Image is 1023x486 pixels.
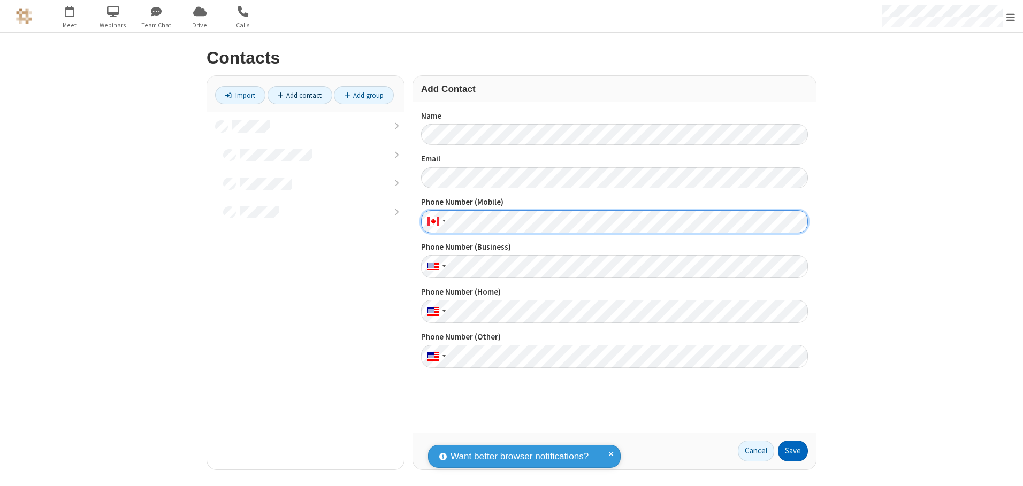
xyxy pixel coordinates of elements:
div: Canada: + 1 [421,210,449,233]
span: Team Chat [136,20,177,30]
span: Calls [223,20,263,30]
a: Add contact [268,86,332,104]
div: United States: + 1 [421,300,449,323]
div: United States: + 1 [421,255,449,278]
label: Phone Number (Mobile) [421,196,808,209]
span: Want better browser notifications? [451,450,589,464]
a: Import [215,86,265,104]
img: QA Selenium DO NOT DELETE OR CHANGE [16,8,32,24]
div: United States: + 1 [421,345,449,368]
span: Webinars [93,20,133,30]
label: Phone Number (Other) [421,331,808,343]
span: Drive [180,20,220,30]
h2: Contacts [207,49,816,67]
label: Email [421,153,808,165]
span: Meet [50,20,90,30]
button: Save [778,441,808,462]
h3: Add Contact [421,84,808,94]
a: Cancel [738,441,774,462]
a: Add group [334,86,394,104]
label: Phone Number (Home) [421,286,808,298]
label: Name [421,110,808,122]
label: Phone Number (Business) [421,241,808,253]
